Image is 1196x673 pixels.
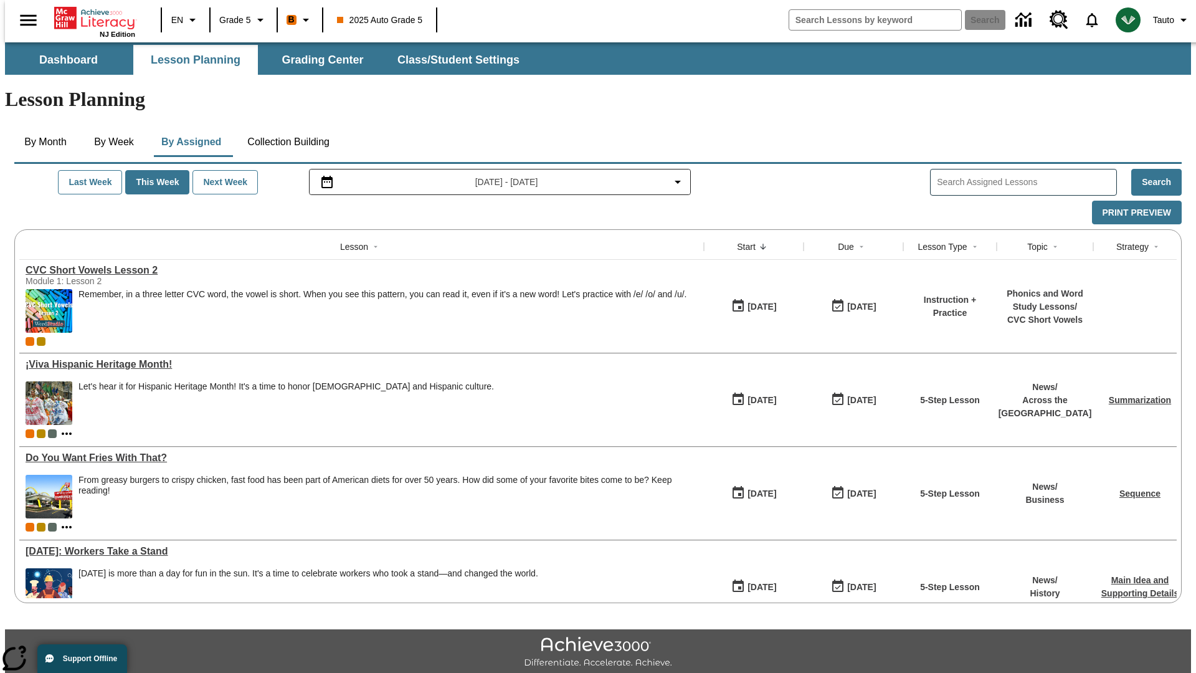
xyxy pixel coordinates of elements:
div: [DATE] [747,393,776,408]
div: Home [54,4,135,38]
span: Labor Day is more than a day for fun in the sun. It's a time to celebrate workers who took a stan... [78,568,538,612]
span: [DATE] - [DATE] [475,176,538,189]
span: Dashboard [39,53,98,67]
a: Notifications [1076,4,1108,36]
div: Topic [1027,241,1048,253]
button: Search [1131,169,1182,196]
div: CVC Short Vowels Lesson 2 [26,265,698,276]
p: CVC Short Vowels [1003,313,1087,327]
button: Support Offline [37,644,127,673]
span: Lesson Planning [151,53,240,67]
img: A banner with a blue background shows an illustrated row of diverse men and women dressed in clot... [26,568,72,612]
span: NJ Edition [100,31,135,38]
button: Open side menu [10,2,47,39]
button: Last Week [58,170,122,194]
button: Profile/Settings [1148,9,1196,31]
a: CVC Short Vowels Lesson 2, Lessons [26,265,698,276]
a: Home [54,6,135,31]
div: [DATE] [847,486,876,502]
button: 10/09/25: First time the lesson was available [727,575,781,599]
button: Grade: Grade 5, Select a grade [214,9,273,31]
div: [DATE] [747,486,776,502]
button: By Month [14,127,77,157]
p: 5-Step Lesson [920,581,980,594]
a: Do You Want Fries With That?, Lessons [26,452,698,464]
div: Lesson Type [918,241,967,253]
button: Lesson Planning [133,45,258,75]
button: This Week [125,170,189,194]
span: Class/Student Settings [397,53,520,67]
a: Data Center [1008,3,1042,37]
div: [DATE] [847,299,876,315]
div: [DATE] is more than a day for fun in the sun. It's a time to celebrate workers who took a stand—a... [78,568,538,579]
a: Labor Day: Workers Take a Stand, Lessons [26,546,698,557]
div: New 2025 class [37,337,45,346]
button: Grading Center [260,45,385,75]
div: Strategy [1116,241,1149,253]
div: SubNavbar [5,45,531,75]
div: Lesson [340,241,368,253]
button: Boost Class color is orange. Change class color [282,9,318,31]
button: 10/09/25: First time the lesson was available [727,482,781,505]
button: 10/09/25: Last day the lesson can be accessed [827,388,880,412]
div: OL 2025 Auto Grade 6 [48,523,57,532]
div: From greasy burgers to crispy chicken, fast food has been part of American diets for over 50 year... [78,475,698,496]
button: Language: EN, Select a language [166,9,206,31]
span: Grade 5 [219,14,251,27]
a: ¡Viva Hispanic Heritage Month! , Lessons [26,359,698,370]
div: SubNavbar [5,42,1191,75]
a: Main Idea and Supporting Details [1101,575,1179,598]
div: Do You Want Fries With That? [26,452,698,464]
div: New 2025 class [37,429,45,438]
button: By Week [83,127,145,157]
div: New 2025 class [37,523,45,532]
input: search field [789,10,961,30]
div: Let's hear it for Hispanic Heritage Month! It's a time to honor [DEMOGRAPHIC_DATA] and Hispanic c... [78,381,494,392]
a: Sequence [1119,489,1160,499]
img: One of the first McDonald's stores, with the iconic red sign and golden arches. [26,475,72,518]
span: Support Offline [63,654,117,663]
div: Current Class [26,523,34,532]
div: Remember, in a three letter CVC word, the vowel is short. When you see this pattern, you can read... [78,289,686,333]
p: History [1030,587,1060,600]
div: ¡Viva Hispanic Heritage Month! [26,359,698,370]
button: Sort [1048,239,1063,254]
img: Achieve3000 Differentiate Accelerate Achieve [524,637,672,669]
button: Sort [967,239,982,254]
button: 10/09/25: Last day the lesson can be accessed [827,575,880,599]
div: [DATE] [847,580,876,595]
button: Show more classes [59,426,74,441]
button: Print Preview [1092,201,1182,225]
div: Labor Day: Workers Take a Stand [26,546,698,557]
div: [DATE] [847,393,876,408]
span: OL 2025 Auto Grade 6 [48,429,57,438]
div: Module 1: Lesson 2 [26,276,212,286]
p: Phonics and Word Study Lessons / [1003,287,1087,313]
img: CVC Short Vowels Lesson 2. [26,289,72,333]
div: Let's hear it for Hispanic Heritage Month! It's a time to honor Hispanic Americans and Hispanic c... [78,381,494,425]
span: 2025 Auto Grade 5 [337,14,423,27]
div: Due [838,241,854,253]
p: Instruction + Practice [909,294,990,320]
button: By Assigned [151,127,231,157]
p: Across the [GEOGRAPHIC_DATA] [999,394,1092,420]
span: Tauto [1153,14,1174,27]
a: Summarization [1109,395,1171,405]
svg: Collapse Date Range Filter [670,174,685,189]
div: Start [737,241,756,253]
div: Current Class [26,429,34,438]
div: From greasy burgers to crispy chicken, fast food has been part of American diets for over 50 year... [78,475,698,518]
span: Current Class [26,337,34,346]
button: Sort [1149,239,1164,254]
p: Business [1025,494,1064,507]
button: Dashboard [6,45,131,75]
button: Select the date range menu item [315,174,686,189]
